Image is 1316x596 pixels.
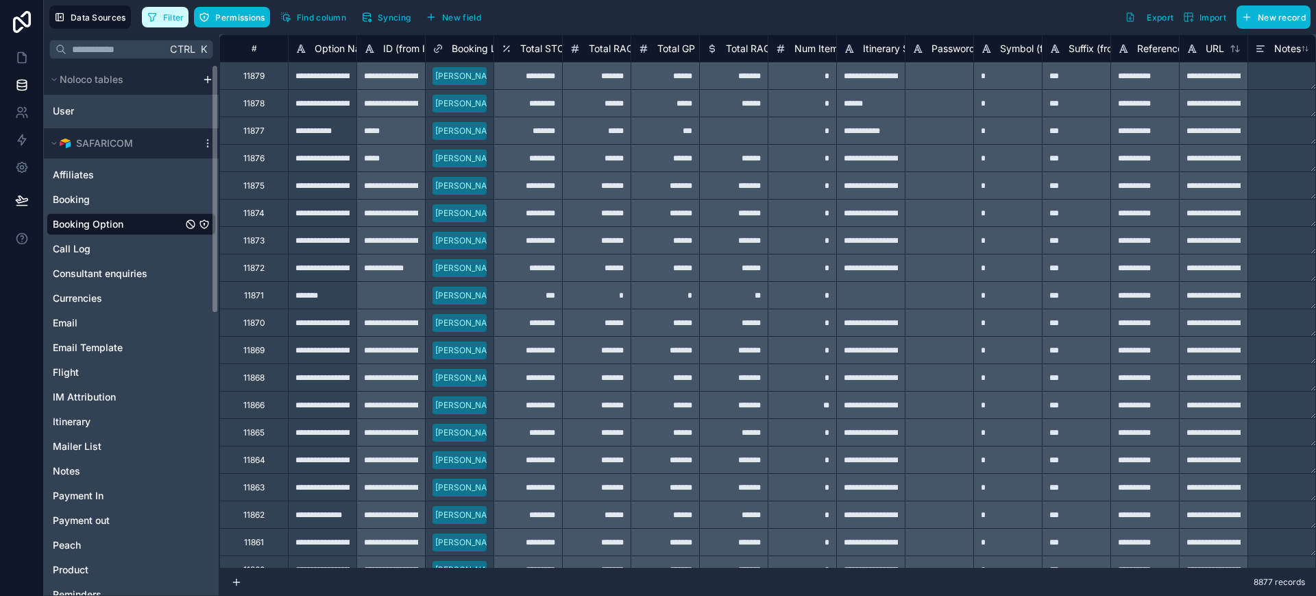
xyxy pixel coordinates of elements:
[520,42,565,56] span: Total STO
[356,7,415,27] button: Syncing
[435,180,502,192] div: [PERSON_NAME]
[383,42,485,56] span: ID (from Itinerary links)
[435,399,502,412] div: [PERSON_NAME]
[243,235,265,246] div: 11873
[243,318,265,329] div: 11870
[435,97,529,110] div: [PERSON_NAME] Emerit
[435,207,502,219] div: [PERSON_NAME]
[243,126,265,136] div: 11877
[243,71,265,82] div: 11879
[1000,42,1211,56] span: Symbol (from Currencies) (from Booking Table)
[435,454,570,466] div: [PERSON_NAME] [PERSON_NAME]
[435,235,502,247] div: [PERSON_NAME]
[49,5,131,29] button: Data Sources
[378,12,411,23] span: Syncing
[243,427,265,438] div: 11865
[194,7,269,27] button: Permissions
[244,290,264,301] div: 11871
[435,317,502,329] div: [PERSON_NAME]
[435,344,502,357] div: [PERSON_NAME]
[1258,12,1306,23] span: New record
[199,45,208,54] span: K
[435,564,502,576] div: [PERSON_NAME]
[169,40,197,58] span: Ctrl
[435,509,502,521] div: [PERSON_NAME]
[194,7,275,27] a: Permissions
[243,564,265,575] div: 11860
[244,537,264,548] div: 11861
[71,12,126,23] span: Data Sources
[794,42,843,56] span: Num Items
[1147,12,1173,23] span: Export
[442,12,481,23] span: New field
[1137,42,1280,56] span: Reference (from Booking Table)
[1231,5,1311,29] a: New record
[1236,5,1311,29] button: New record
[435,262,502,274] div: [PERSON_NAME]
[356,7,421,27] a: Syncing
[421,7,486,27] button: New field
[435,481,502,494] div: [PERSON_NAME]
[1120,5,1178,29] button: Export
[276,7,351,27] button: Find column
[243,455,265,466] div: 11864
[657,42,695,56] span: Total GP
[1199,12,1226,23] span: Import
[243,400,265,411] div: 11866
[243,482,265,493] div: 11863
[315,42,374,56] span: Option Name
[589,42,639,56] span: Total RACK
[435,70,502,82] div: [PERSON_NAME]
[931,42,1072,56] span: Password (from Booking Table)
[1274,42,1301,56] span: Notes
[435,536,502,549] div: [PERSON_NAME]
[243,180,265,191] div: 11875
[435,289,502,302] div: [PERSON_NAME]
[1206,42,1224,56] span: URL
[1069,42,1271,56] span: Suffix (from Currencies) (from Booking Table)
[863,42,945,56] span: Itinerary Summary
[435,372,502,384] div: [PERSON_NAME]
[452,42,514,56] span: Booking Links
[230,43,278,53] div: #
[243,208,265,219] div: 11874
[1254,577,1305,588] span: 8877 records
[243,345,265,356] div: 11869
[243,510,265,521] div: 11862
[297,12,346,23] span: Find column
[243,153,265,164] div: 11876
[243,263,265,274] div: 11872
[435,125,502,137] div: [PERSON_NAME]
[726,42,799,56] span: Total RACK USD
[243,98,265,109] div: 11878
[243,372,265,383] div: 11868
[435,427,502,439] div: [PERSON_NAME]
[215,12,265,23] span: Permissions
[1178,5,1231,29] button: Import
[435,152,502,165] div: [PERSON_NAME]
[163,12,184,23] span: Filter
[142,7,189,27] button: Filter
